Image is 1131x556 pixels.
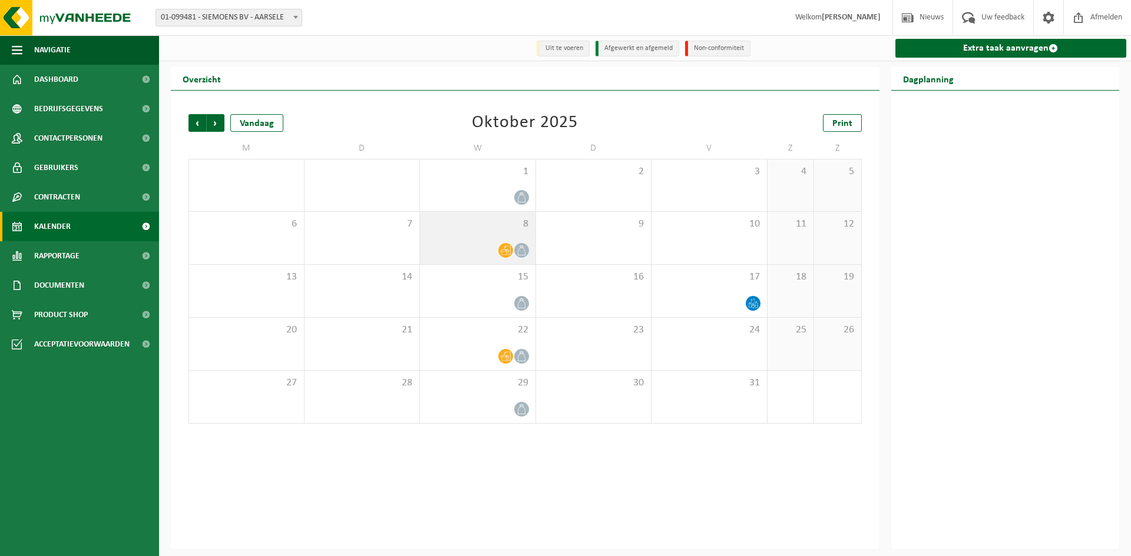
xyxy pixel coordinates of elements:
span: Vorige [188,114,206,132]
span: 4 [773,165,808,178]
span: 31 [657,377,761,389]
li: Non-conformiteit [685,41,750,56]
div: Oktober 2025 [472,114,578,132]
td: V [652,138,768,159]
span: 27 [195,377,298,389]
span: Gebruikers [34,153,78,182]
span: 18 [773,271,808,284]
span: 2 [542,165,646,178]
span: 30 [542,377,646,389]
span: 01-099481 - SIEMOENS BV - AARSELE [156,9,302,26]
span: 3 [657,165,761,178]
span: 15 [426,271,530,284]
td: D [305,138,421,159]
span: 01-099481 - SIEMOENS BV - AARSELE [156,9,302,26]
td: D [536,138,652,159]
span: 12 [820,218,855,231]
span: Contactpersonen [34,124,102,153]
strong: [PERSON_NAME] [822,13,881,22]
span: 29 [426,377,530,389]
h2: Overzicht [171,67,233,90]
div: Vandaag [230,114,283,132]
span: Contracten [34,182,80,212]
li: Uit te voeren [537,41,590,56]
span: 6 [195,218,298,231]
span: 28 [310,377,414,389]
span: 20 [195,324,298,337]
span: 7 [310,218,414,231]
a: Print [823,114,862,132]
span: 14 [310,271,414,284]
span: 10 [657,218,761,231]
span: Rapportage [34,241,80,271]
span: 22 [426,324,530,337]
span: 11 [773,218,808,231]
span: 13 [195,271,298,284]
span: 8 [426,218,530,231]
td: W [420,138,536,159]
h2: Dagplanning [891,67,965,90]
span: Kalender [34,212,71,241]
span: Acceptatievoorwaarden [34,329,130,359]
td: M [188,138,305,159]
span: Bedrijfsgegevens [34,94,103,124]
a: Extra taak aanvragen [895,39,1127,58]
span: 17 [657,271,761,284]
td: Z [768,138,815,159]
span: 9 [542,218,646,231]
span: Volgende [207,114,224,132]
span: 1 [426,165,530,178]
span: Dashboard [34,65,78,94]
span: Print [832,119,852,128]
span: 16 [542,271,646,284]
span: Product Shop [34,300,88,329]
span: 21 [310,324,414,337]
span: Documenten [34,271,84,300]
span: 23 [542,324,646,337]
span: 5 [820,165,855,178]
span: 19 [820,271,855,284]
span: 24 [657,324,761,337]
td: Z [814,138,861,159]
span: 25 [773,324,808,337]
span: Navigatie [34,35,71,65]
li: Afgewerkt en afgemeld [596,41,679,56]
span: 26 [820,324,855,337]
